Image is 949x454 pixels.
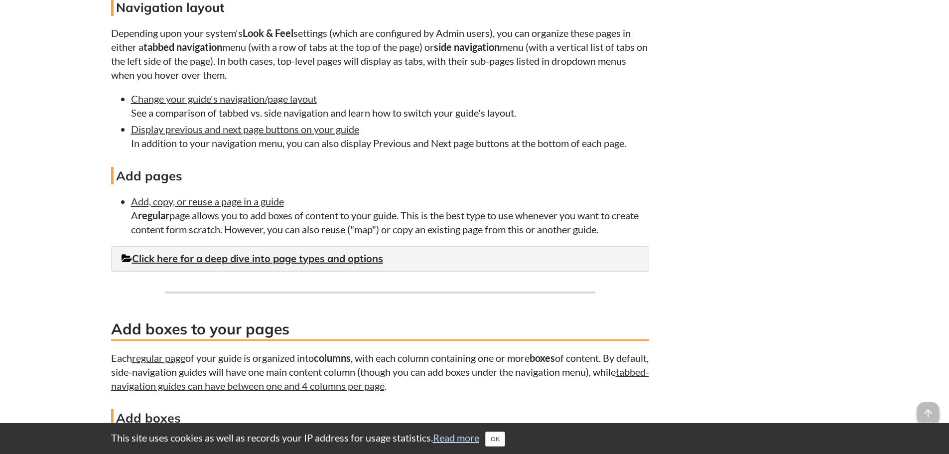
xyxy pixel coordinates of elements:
a: Read more [433,432,479,444]
li: See a comparison of tabbed vs. side navigation and learn how to switch your guide's layout. [131,92,649,120]
h4: Add pages [111,167,649,184]
a: Click here for a deep dive into page types and options [122,252,383,265]
span: arrow_upward [917,402,939,424]
strong: tabbed navigation [143,41,222,53]
a: regular page [132,352,185,364]
a: tabbed-navigation guides can have between one and 4 columns per page [111,366,649,392]
p: Depending upon your system's settings (which are configured by Admin users), you can organize the... [111,26,649,82]
a: arrow_upward [917,403,939,415]
strong: boxes [530,352,555,364]
a: Display previous and next page buttons on your guide [131,123,359,135]
div: This site uses cookies as well as records your IP address for usage statistics. [101,431,848,447]
h3: Add boxes to your pages [111,318,649,341]
strong: columns [314,352,351,364]
strong: Look & Feel [243,27,293,39]
li: In addition to your navigation menu, you can also display Previous and Next page buttons at the b... [131,122,649,150]
strong: regular [138,209,169,221]
a: Add, copy, or reuse a page in a guide [131,195,284,207]
li: A page allows you to add boxes of content to your guide. This is the best type to use whenever yo... [131,194,649,236]
button: Close [485,432,505,447]
a: Change your guide's navigation/page layout [131,93,317,105]
strong: side navigation [434,41,500,53]
h4: Add boxes [111,409,649,427]
p: Each of your guide is organized into , with each column containing one or more of content. By def... [111,351,649,393]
